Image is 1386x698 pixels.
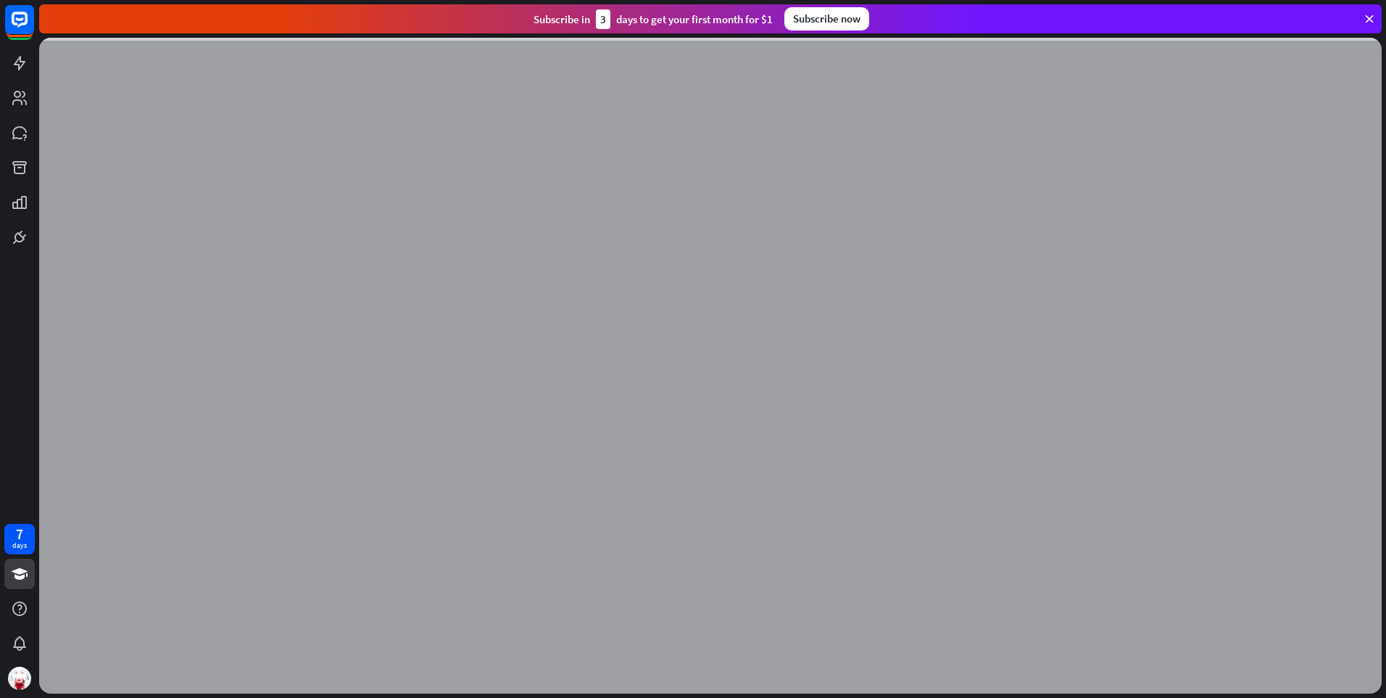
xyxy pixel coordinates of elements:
[12,541,27,551] div: days
[784,7,869,30] div: Subscribe now
[16,527,23,541] div: 7
[596,9,610,29] div: 3
[4,524,35,554] a: 7 days
[534,9,773,29] div: Subscribe in days to get your first month for $1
